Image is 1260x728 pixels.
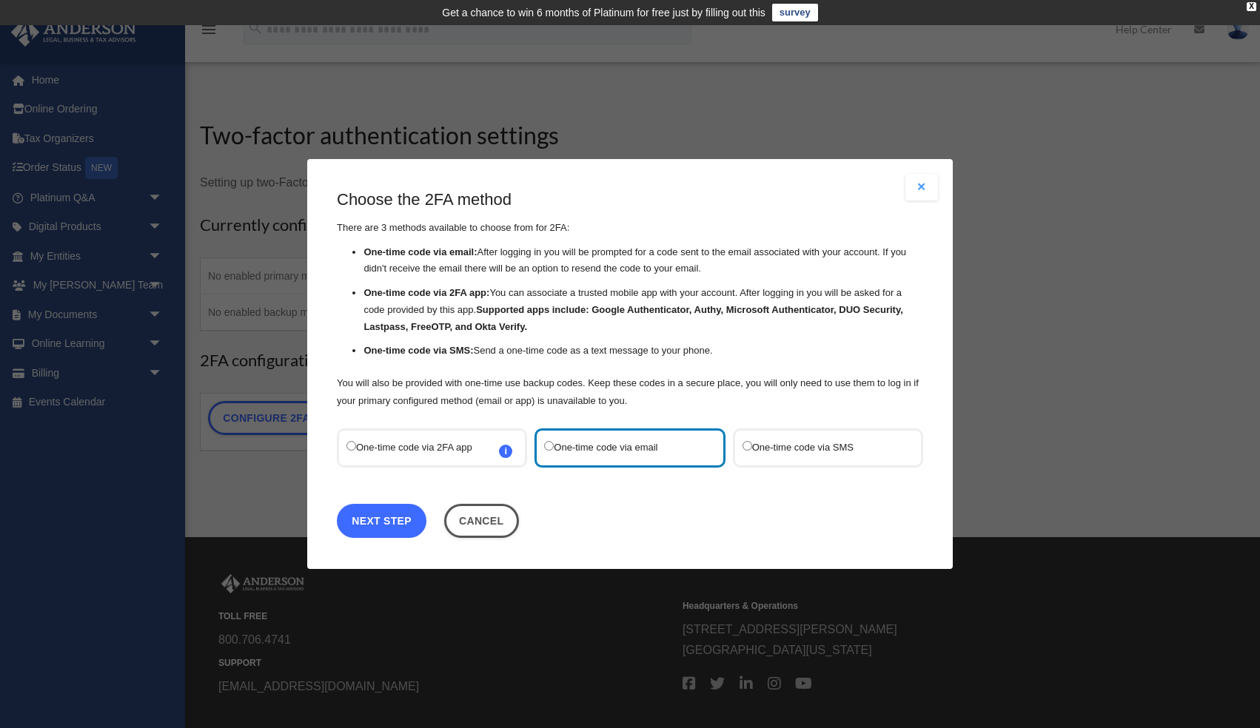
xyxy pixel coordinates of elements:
[544,441,554,451] input: One-time code via email
[772,4,818,21] a: survey
[1247,2,1256,11] div: close
[363,285,923,335] li: You can associate a trusted mobile app with your account. After logging in you will be asked for ...
[444,504,519,538] button: Close this dialog window
[363,246,477,257] strong: One-time code via email:
[346,438,503,458] label: One-time code via 2FA app
[337,189,923,212] h3: Choose the 2FA method
[499,445,512,458] span: i
[337,374,923,410] p: You will also be provided with one-time use backup codes. Keep these codes in a secure place, you...
[363,287,489,298] strong: One-time code via 2FA app:
[337,504,426,538] a: Next Step
[743,438,899,458] label: One-time code via SMS
[346,441,356,451] input: One-time code via 2FA appi
[363,304,902,332] strong: Supported apps include: Google Authenticator, Authy, Microsoft Authenticator, DUO Security, Lastp...
[743,441,752,451] input: One-time code via SMS
[363,343,923,360] li: Send a one-time code as a text message to your phone.
[905,174,938,200] button: Close modal
[363,346,473,357] strong: One-time code via SMS:
[544,438,700,458] label: One-time code via email
[363,244,923,278] li: After logging in you will be prompted for a code sent to the email associated with your account. ...
[442,4,765,21] div: Get a chance to win 6 months of Platinum for free just by filling out this
[337,189,923,410] div: There are 3 methods available to choose from for 2FA:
